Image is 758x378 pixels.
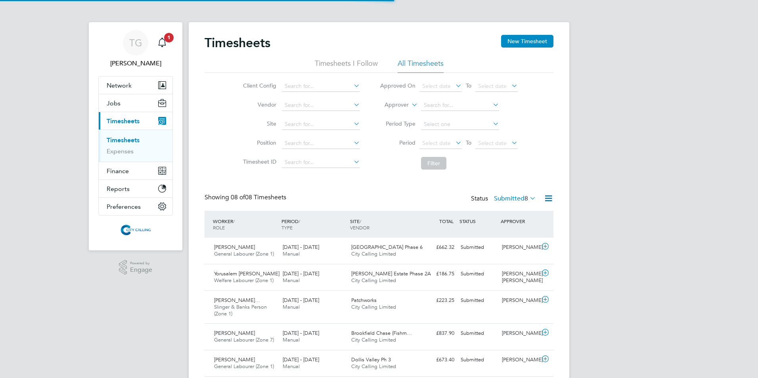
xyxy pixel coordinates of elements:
[107,203,141,210] span: Preferences
[351,297,377,304] span: Patchworks
[315,59,378,73] li: Timesheets I Follow
[154,30,170,55] a: 1
[241,139,276,146] label: Position
[457,214,499,228] div: STATUS
[478,82,507,90] span: Select date
[214,250,274,257] span: General Labourer (Zone 1)
[231,193,245,201] span: 08 of
[351,356,391,363] span: Dollis Valley Ph 3
[283,244,319,250] span: [DATE] - [DATE]
[214,304,267,317] span: Slinger & Banks Person (Zone 1)
[241,82,276,89] label: Client Config
[350,224,369,231] span: VENDOR
[282,157,360,168] input: Search for...
[463,80,474,91] span: To
[107,136,140,144] a: Timesheets
[130,267,152,273] span: Engage
[205,193,288,202] div: Showing
[421,157,446,170] button: Filter
[499,241,540,254] div: [PERSON_NAME]
[283,356,319,363] span: [DATE] - [DATE]
[99,112,172,130] button: Timesheets
[351,244,423,250] span: [GEOGRAPHIC_DATA] Phase 6
[351,363,396,370] span: City Calling Limited
[233,218,235,224] span: /
[416,267,457,281] div: £186.75
[107,99,121,107] span: Jobs
[416,353,457,367] div: £673.40
[89,22,182,250] nav: Main navigation
[283,250,300,257] span: Manual
[457,353,499,367] div: Submitted
[214,297,260,304] span: [PERSON_NAME]…
[99,198,172,215] button: Preferences
[119,260,153,275] a: Powered byEngage
[360,218,361,224] span: /
[299,218,300,224] span: /
[457,267,499,281] div: Submitted
[231,193,286,201] span: 08 Timesheets
[107,82,132,89] span: Network
[99,180,172,197] button: Reports
[283,297,319,304] span: [DATE] - [DATE]
[457,327,499,340] div: Submitted
[439,218,454,224] span: TOTAL
[129,38,142,48] span: TG
[283,270,319,277] span: [DATE] - [DATE]
[373,101,409,109] label: Approver
[494,195,536,202] label: Submitted
[283,330,319,336] span: [DATE] - [DATE]
[499,214,540,228] div: APPROVER
[351,304,396,310] span: City Calling Limited
[499,294,540,307] div: [PERSON_NAME]
[421,100,499,111] input: Search for...
[98,30,173,68] a: TG[PERSON_NAME]
[281,224,293,231] span: TYPE
[501,35,553,48] button: New Timesheet
[283,277,300,284] span: Manual
[380,82,415,89] label: Approved On
[380,139,415,146] label: Period
[499,353,540,367] div: [PERSON_NAME]
[99,94,172,112] button: Jobs
[98,59,173,68] span: Toby Gibbs
[348,214,417,235] div: SITE
[214,277,274,284] span: Welfare Labourer (Zone 1)
[213,224,225,231] span: ROLE
[214,244,255,250] span: [PERSON_NAME]
[214,336,274,343] span: General Labourer (Zone 7)
[99,162,172,179] button: Finance
[283,336,300,343] span: Manual
[283,304,300,310] span: Manual
[351,250,396,257] span: City Calling Limited
[421,119,499,130] input: Select one
[99,130,172,162] div: Timesheets
[463,137,474,148] span: To
[380,120,415,127] label: Period Type
[119,223,153,236] img: citycalling-logo-retina.png
[499,267,540,287] div: [PERSON_NAME] [PERSON_NAME]
[241,120,276,127] label: Site
[107,147,134,155] a: Expenses
[107,185,130,193] span: Reports
[107,167,129,175] span: Finance
[279,214,348,235] div: PERIOD
[398,59,444,73] li: All Timesheets
[478,139,507,147] span: Select date
[99,76,172,94] button: Network
[282,138,360,149] input: Search for...
[283,363,300,370] span: Manual
[524,195,528,202] span: 8
[471,193,538,204] div: Status
[205,35,270,51] h2: Timesheets
[214,363,274,370] span: General Labourer (Zone 1)
[241,158,276,165] label: Timesheet ID
[422,82,451,90] span: Select date
[107,117,140,125] span: Timesheets
[214,270,279,277] span: Yorusalem [PERSON_NAME]
[499,327,540,340] div: [PERSON_NAME]
[351,277,396,284] span: City Calling Limited
[282,100,360,111] input: Search for...
[457,241,499,254] div: Submitted
[282,119,360,130] input: Search for...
